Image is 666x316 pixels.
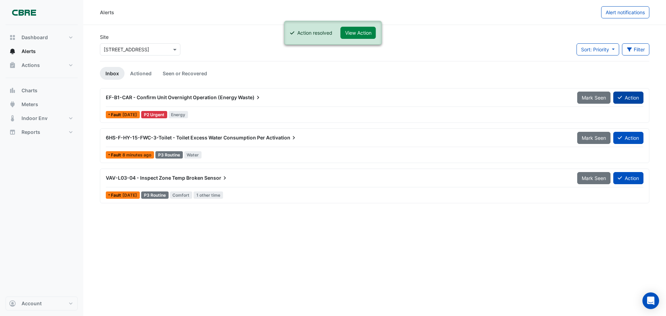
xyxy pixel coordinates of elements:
span: 1 other time [194,191,223,199]
button: Meters [6,97,78,111]
app-icon: Reports [9,129,16,136]
span: Alerts [22,48,36,55]
button: Sort: Priority [577,43,619,55]
span: Sort: Priority [581,46,609,52]
div: Open Intercom Messenger [642,292,659,309]
button: Action [613,172,643,184]
div: P2 Urgent [141,111,167,118]
button: Alerts [6,44,78,58]
button: Action [613,132,643,144]
button: Indoor Env [6,111,78,125]
span: Sensor [204,174,228,181]
button: Account [6,297,78,310]
a: Actioned [125,67,157,80]
app-icon: Actions [9,62,16,69]
a: Inbox [100,67,125,80]
span: Fault [111,113,122,117]
span: Energy [169,111,188,118]
span: Charts [22,87,37,94]
span: Meters [22,101,38,108]
span: Mark Seen [582,135,606,141]
span: Alert notifications [606,9,645,15]
span: Water [184,151,202,159]
a: Seen or Recovered [157,67,213,80]
span: Mark Seen [582,95,606,101]
button: Filter [622,43,650,55]
span: Actions [22,62,40,69]
span: Activation [266,134,297,141]
span: VAV-L03-04 - Inspect Zone Temp Broken [106,175,203,181]
span: Dashboard [22,34,48,41]
button: Reports [6,125,78,139]
div: P3 Routine [141,191,169,199]
div: Alerts [100,9,114,16]
span: Fri 05-Sep-2025 12:00 AEST [122,152,151,157]
span: Fault [111,193,122,197]
button: Alert notifications [601,6,649,18]
span: Indoor Env [22,115,48,122]
div: P3 Routine [155,151,183,159]
span: EF-B1-CAR - Confirm Unit Overnight Operation (Energy [106,94,237,100]
span: Wed 03-Sep-2025 21:00 AEST [122,112,137,117]
span: Mark Seen [582,175,606,181]
span: 6HS-F-HY-15-FWC-3-Toilet - Toilet Excess Water Consumption Per [106,135,265,140]
app-icon: Charts [9,87,16,94]
span: Reports [22,129,40,136]
span: Comfort [170,191,193,199]
button: Actions [6,58,78,72]
img: Company Logo [8,6,40,19]
label: Site [100,33,109,41]
button: Mark Seen [577,172,610,184]
button: Dashboard [6,31,78,44]
button: Mark Seen [577,132,610,144]
span: Fault [111,153,122,157]
button: Action [613,92,643,104]
button: Mark Seen [577,92,610,104]
app-icon: Meters [9,101,16,108]
span: Account [22,300,42,307]
app-icon: Dashboard [9,34,16,41]
button: View Action [341,27,376,39]
span: Waste) [238,94,262,101]
button: Charts [6,84,78,97]
div: Action resolved [297,29,332,36]
app-icon: Indoor Env [9,115,16,122]
app-icon: Alerts [9,48,16,55]
span: Mon 01-Sep-2025 12:35 AEST [122,193,137,198]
